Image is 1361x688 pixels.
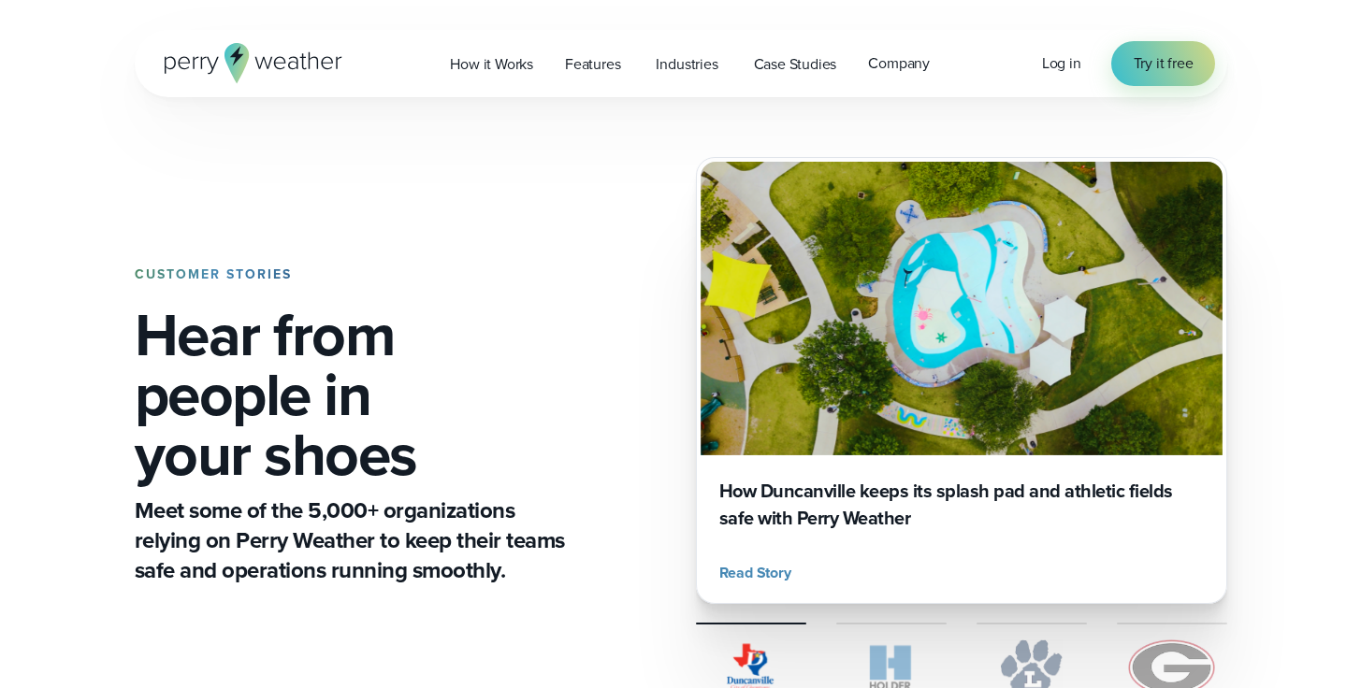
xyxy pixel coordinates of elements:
span: Industries [656,53,717,76]
span: Case Studies [754,53,837,76]
h1: Hear from people in your shoes [135,305,572,484]
a: How it Works [434,45,549,83]
a: Duncanville Splash Pad How Duncanville keeps its splash pad and athletic fields safe with Perry W... [696,157,1227,604]
span: How it Works [450,53,533,76]
a: Log in [1042,52,1081,75]
span: Read Story [719,562,791,584]
span: Log in [1042,52,1081,74]
span: Features [565,53,620,76]
div: slideshow [696,157,1227,604]
a: Case Studies [738,45,853,83]
button: Read Story [719,562,799,584]
strong: CUSTOMER STORIES [135,265,292,284]
span: Try it free [1134,52,1194,75]
img: Duncanville Splash Pad [701,162,1223,455]
span: Company [868,52,930,75]
h3: How Duncanville keeps its splash pad and athletic fields safe with Perry Weather [719,478,1204,532]
div: 1 of 4 [696,157,1227,604]
p: Meet some of the 5,000+ organizations relying on Perry Weather to keep their teams safe and opera... [135,495,572,585]
a: Try it free [1111,41,1216,86]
